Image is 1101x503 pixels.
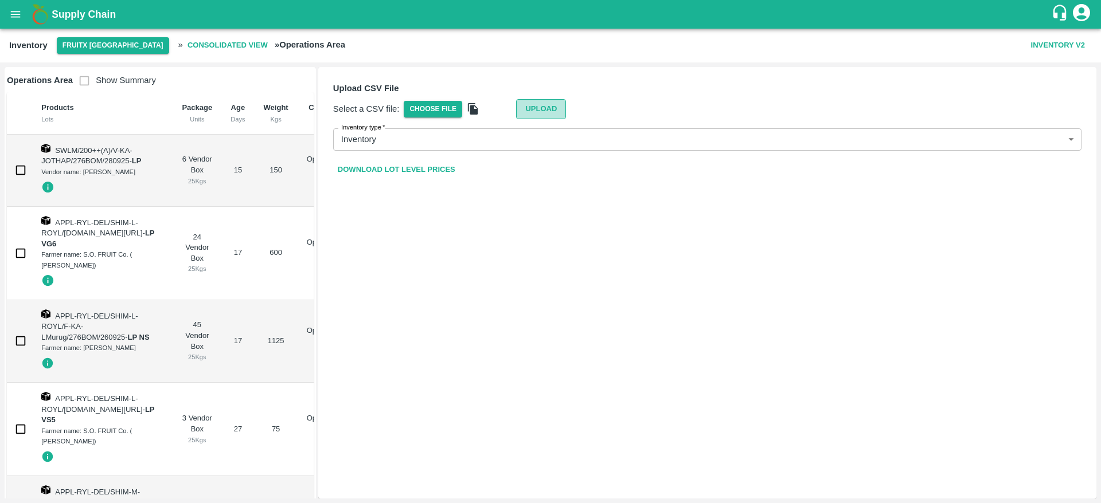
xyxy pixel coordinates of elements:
strong: LP [132,156,142,165]
button: Upload [516,99,566,119]
div: [DATE] [307,258,343,269]
span: Choose File [404,101,462,117]
span: - [125,333,149,341]
div: Units [182,114,212,124]
div: Days [231,114,245,124]
div: 25 Kgs [182,352,212,362]
div: 25 Kgs [182,176,212,186]
div: Date [307,114,343,124]
span: 600 [270,248,282,257]
div: Kgs [264,114,288,124]
p: Select a CSV file: [333,103,400,115]
div: [DATE] [307,435,343,445]
div: account of current user [1071,2,1092,26]
img: logo [29,3,52,26]
div: 6 Vendor Box [182,154,212,186]
b: Chamber [309,103,341,112]
span: APPL-RYL-DEL/SHIM-L-ROYL/F-KA-LMurug/276BOM/260925 [41,312,138,341]
div: 25 Kgs [182,264,212,274]
div: 3 Vendor Box [182,413,212,445]
strong: LP NS [128,333,150,341]
b: Supply Chain [52,9,116,20]
p: Operations Area [307,325,343,347]
b: Products [41,103,73,112]
p: Operations Area [307,413,343,434]
div: [DATE] [307,176,343,186]
span: APPL-RYL-DEL/SHIM-L-ROYL/[DOMAIN_NAME][URL] [41,218,142,238]
img: box [41,309,50,319]
b: Age [231,103,245,112]
span: - [41,229,154,248]
td: 17 [221,300,254,383]
strong: LP VG6 [41,229,154,248]
div: 45 Vendor Box [182,320,212,362]
img: box [41,392,50,401]
span: - [129,156,141,165]
td: 17 [221,207,254,300]
div: Lots [41,114,163,124]
div: customer-support [1051,4,1071,25]
b: Inventory [9,41,48,50]
span: APPL-RYL-DEL/SHIM-L-ROYL/[DOMAIN_NAME][URL] [41,394,142,414]
h2: » [178,36,345,56]
b: Weight [264,103,288,112]
a: Supply Chain [52,6,1051,22]
span: 75 [272,425,280,433]
b: Package [182,103,212,112]
span: SWLM/200++(A)/V-KA-JOTHAP/276BOM/280925 [41,146,132,166]
div: [DATE] [307,347,343,357]
b: Upload CSV File [333,84,399,93]
p: Operations Area [307,154,343,175]
div: Farmer name: S.O. FRUIT Co. ( [PERSON_NAME]) [41,426,163,447]
button: Select DC [57,37,169,54]
img: box [41,216,50,225]
div: Farmer name: [PERSON_NAME] [41,343,163,353]
td: 15 [221,135,254,207]
span: 1125 [268,336,284,345]
span: Consolidated View [183,36,272,56]
b: Operations Area [7,76,73,85]
a: Download Lot Level Prices [333,160,460,180]
b: » Operations Area [275,40,345,49]
p: Inventory [341,133,376,146]
td: 27 [221,383,254,476]
b: Consolidated View [188,39,268,52]
p: Operations Area [307,237,343,258]
div: Vendor name: [PERSON_NAME] [41,167,163,177]
img: box [41,144,50,153]
img: box [41,485,50,494]
label: Inventory type [341,123,385,132]
button: open drawer [2,1,29,27]
span: 150 [270,166,282,174]
div: Farmer name: S.O. FRUIT Co. ( [PERSON_NAME]) [41,249,163,270]
button: Inventory V2 [1026,36,1090,56]
span: Show Summary [73,76,156,85]
div: 24 Vendor Box [182,232,212,274]
div: 25 Kgs [182,435,212,445]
